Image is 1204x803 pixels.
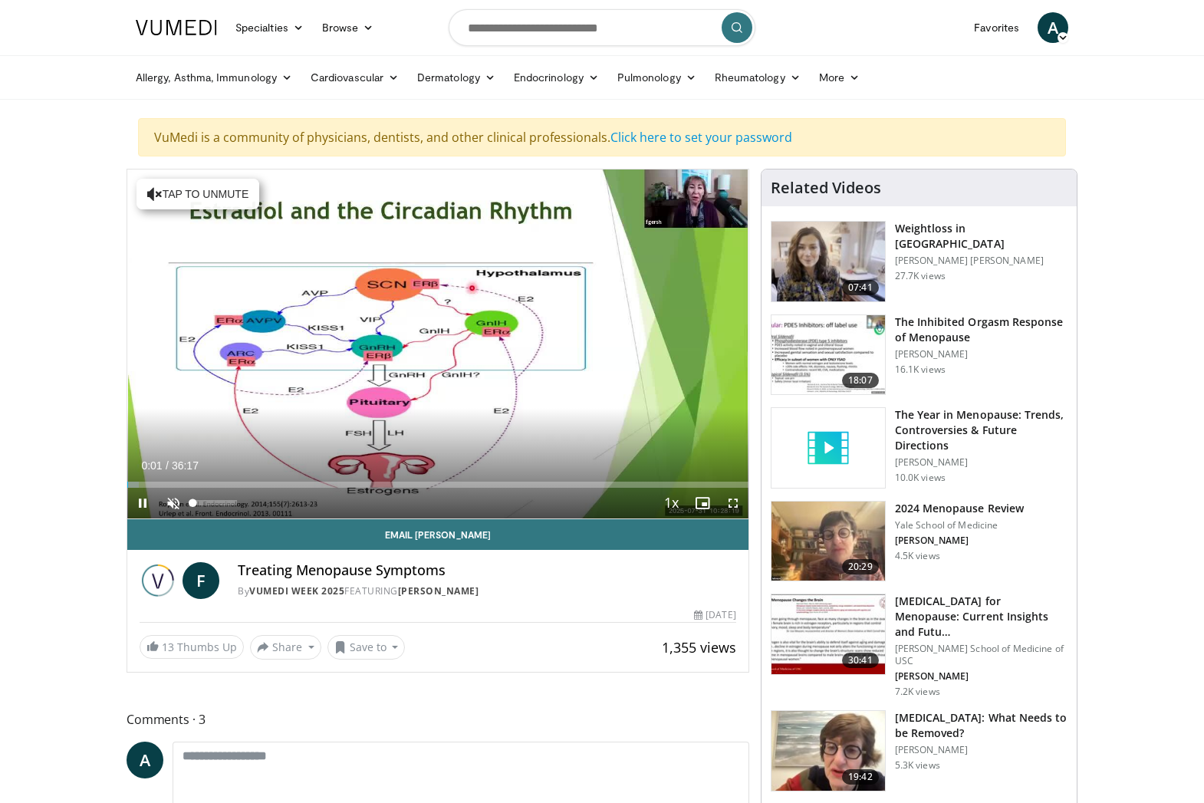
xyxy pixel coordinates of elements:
h3: [MEDICAL_DATA] for Menopause: Current Insights and Futu… [895,594,1067,640]
a: 30:41 [MEDICAL_DATA] for Menopause: Current Insights and Futu… [PERSON_NAME] School of Medicine o... [771,594,1067,698]
div: Volume Level [192,500,236,505]
p: [PERSON_NAME] [895,348,1067,360]
p: [PERSON_NAME] [PERSON_NAME] [895,255,1067,267]
a: A [127,742,163,778]
h3: Weightloss in [GEOGRAPHIC_DATA] [895,221,1067,252]
button: Share [250,635,321,660]
p: [PERSON_NAME] School of Medicine of USC [895,643,1067,667]
span: 18:07 [842,373,879,388]
h3: The Year in Menopause: Trends, Controversies & Future Directions [895,407,1067,453]
a: 07:41 Weightloss in [GEOGRAPHIC_DATA] [PERSON_NAME] [PERSON_NAME] 27.7K views [771,221,1067,302]
a: The Year in Menopause: Trends, Controversies & Future Directions [PERSON_NAME] 10.0K views [771,407,1067,489]
img: VuMedi Logo [136,20,217,35]
h4: Treating Menopause Symptoms [238,562,736,579]
h3: 2024 Menopause Review [895,501,1024,516]
p: 4.5K views [895,550,940,562]
a: Endocrinology [505,62,608,93]
span: / [166,459,169,472]
button: Playback Rate [656,488,687,518]
div: [DATE] [694,608,735,622]
span: 0:01 [141,459,162,472]
p: 16.1K views [895,364,946,376]
a: Click here to set your password [610,129,792,146]
div: Progress Bar [127,482,748,488]
a: Cardiovascular [301,62,408,93]
img: 692f135d-47bd-4f7e-b54d-786d036e68d3.150x105_q85_crop-smart_upscale.jpg [771,502,885,581]
button: Fullscreen [718,488,748,518]
a: Favorites [965,12,1028,43]
a: More [810,62,869,93]
a: 20:29 2024 Menopause Review Yale School of Medicine [PERSON_NAME] 4.5K views [771,501,1067,582]
img: video_placeholder_short.svg [771,408,885,488]
img: 47271b8a-94f4-49c8-b914-2a3d3af03a9e.150x105_q85_crop-smart_upscale.jpg [771,594,885,674]
a: Vumedi Week 2025 [249,584,344,597]
img: 283c0f17-5e2d-42ba-a87c-168d447cdba4.150x105_q85_crop-smart_upscale.jpg [771,315,885,395]
a: Pulmonology [608,62,706,93]
p: 27.7K views [895,270,946,282]
span: 30:41 [842,653,879,668]
span: 36:17 [172,459,199,472]
a: 19:42 [MEDICAL_DATA]: What Needs to be Removed? [PERSON_NAME] 5.3K views [771,710,1067,791]
span: 19:42 [842,769,879,785]
p: 5.3K views [895,759,940,772]
p: 10.0K views [895,472,946,484]
img: Vumedi Week 2025 [140,562,176,599]
a: 13 Thumbs Up [140,635,244,659]
p: [PERSON_NAME] [895,456,1067,469]
span: 1,355 views [662,638,736,657]
input: Search topics, interventions [449,9,755,46]
a: Dermatology [408,62,505,93]
a: Email [PERSON_NAME] [127,519,748,550]
a: [PERSON_NAME] [398,584,479,597]
button: Unmute [158,488,189,518]
h4: Related Videos [771,179,881,197]
button: Save to [327,635,406,660]
button: Tap to unmute [137,179,259,209]
a: 18:07 The Inhibited Orgasm Response of Menopause [PERSON_NAME] 16.1K views [771,314,1067,396]
span: Comments 3 [127,709,749,729]
a: Allergy, Asthma, Immunology [127,62,301,93]
p: [PERSON_NAME] [895,670,1067,683]
h3: The Inhibited Orgasm Response of Menopause [895,314,1067,345]
div: By FEATURING [238,584,736,598]
button: Enable picture-in-picture mode [687,488,718,518]
button: Pause [127,488,158,518]
h3: [MEDICAL_DATA]: What Needs to be Removed? [895,710,1067,741]
a: Specialties [226,12,313,43]
p: 7.2K views [895,686,940,698]
a: Browse [313,12,383,43]
img: 4d0a4bbe-a17a-46ab-a4ad-f5554927e0d3.150x105_q85_crop-smart_upscale.jpg [771,711,885,791]
a: F [183,562,219,599]
p: [PERSON_NAME] [895,744,1067,756]
p: [PERSON_NAME] [895,535,1024,547]
span: 13 [162,640,174,654]
video-js: Video Player [127,169,748,519]
img: 9983fed1-7565-45be-8934-aef1103ce6e2.150x105_q85_crop-smart_upscale.jpg [771,222,885,301]
p: Yale School of Medicine [895,519,1024,531]
a: A [1038,12,1068,43]
a: Rheumatology [706,62,810,93]
div: VuMedi is a community of physicians, dentists, and other clinical professionals. [138,118,1066,156]
span: 07:41 [842,280,879,295]
span: 20:29 [842,559,879,574]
